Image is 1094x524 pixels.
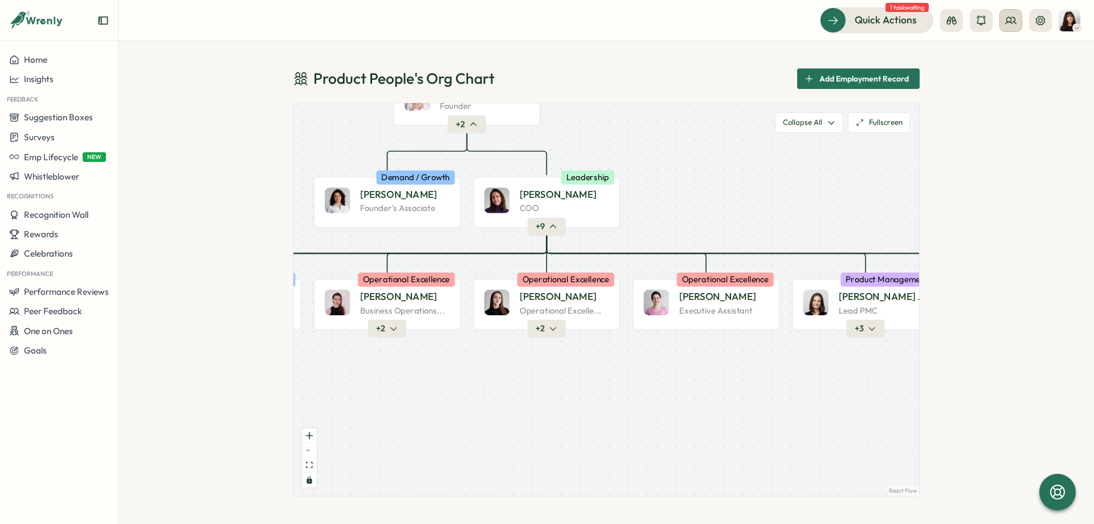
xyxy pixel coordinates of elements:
[24,248,73,259] span: Celebrations
[484,188,510,213] img: Viktoria Korzhova
[819,69,909,88] span: Add Employment Record
[325,188,350,213] img: Valentina Gonzalez
[97,15,109,26] button: Expand sidebar
[677,273,774,286] div: Operational Excellence
[855,13,917,27] span: Quick Actions
[846,320,884,338] button: +3
[520,305,601,316] p: Operational Excelle...
[24,132,55,143] span: Surveys
[360,203,435,214] p: Founder's Associate
[536,323,545,335] span: + 2
[775,112,843,133] button: Collapse All
[520,203,538,214] p: COO
[24,345,47,356] span: Goals
[528,320,566,338] button: +2
[456,119,465,131] span: + 2
[679,305,753,316] p: Executive Assistant
[643,290,669,315] img: Ketevan Dzukaevi
[679,290,756,304] p: [PERSON_NAME]
[24,229,58,239] span: Rewards
[473,279,620,330] div: Elena Ladushyna[PERSON_NAME]Operational Excelle...Operational Excellence+2
[302,458,317,473] button: fit view
[360,188,436,202] p: [PERSON_NAME]
[839,305,877,316] p: Lead PMC
[484,290,510,315] img: Elena Ladushyna
[803,290,828,315] img: Elisabetta ​Casagrande
[632,279,779,330] div: Ketevan Dzukaevi[PERSON_NAME]Executive AssistantOperational Excellence
[325,290,350,315] img: Axi Molnar
[313,68,495,88] span: Product People 's Org Chart
[1059,10,1080,31] img: Kelly Rosa
[394,75,540,126] div: Mirela MusFounder+2
[302,443,317,458] button: zoom out
[889,487,917,494] a: React Flow attribution
[440,101,471,112] p: Founder
[473,177,620,228] div: Viktoria Korzhova[PERSON_NAME]COOLeadership+9
[360,305,444,316] p: Business Operations...
[217,273,296,286] div: Demand / Growth
[855,323,864,335] span: + 3
[885,3,929,12] span: 1 task waiting
[24,326,73,336] span: One on Ones
[154,279,301,330] div: Demand / Growth
[24,286,109,297] span: Performance Reviews
[360,290,436,304] p: [PERSON_NAME]
[528,218,566,235] button: +9
[520,188,596,202] p: [PERSON_NAME]
[24,152,78,163] span: Emp Lifecycle
[302,428,317,488] div: React Flow controls
[520,290,596,304] p: [PERSON_NAME]
[376,170,455,184] div: Demand / Growth
[368,320,406,338] button: +2
[561,170,614,184] div: Leadership
[83,152,106,162] span: NEW
[839,290,920,304] p: [PERSON_NAME] ​.
[24,112,93,123] span: Suggestion Boxes
[376,323,385,335] span: + 2
[314,177,460,228] div: Valentina Gonzalez[PERSON_NAME]Founder's AssociateDemand / Growth
[302,473,317,488] button: toggle interactivity
[536,221,545,233] span: + 9
[840,273,933,286] div: Product Management
[24,54,47,65] span: Home
[405,86,430,111] img: Mirela Mus
[848,112,910,133] button: Fullscreen
[24,306,82,316] span: Peer Feedback
[517,273,614,286] div: Operational Excellence
[820,7,933,33] button: Quick Actions
[24,171,79,182] span: Whistleblower
[314,279,460,330] div: Axi Molnar[PERSON_NAME]Business Operations...Operational Excellence+2
[358,273,455,286] div: Operational Excellence
[448,116,486,133] button: +2
[302,428,317,443] button: zoom in
[797,68,920,89] button: Add Employment Record
[24,209,88,220] span: Recognition Wall
[792,279,938,330] div: Elisabetta ​Casagrande[PERSON_NAME] ​.Lead PMCProduct Management+3
[24,74,54,84] span: Insights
